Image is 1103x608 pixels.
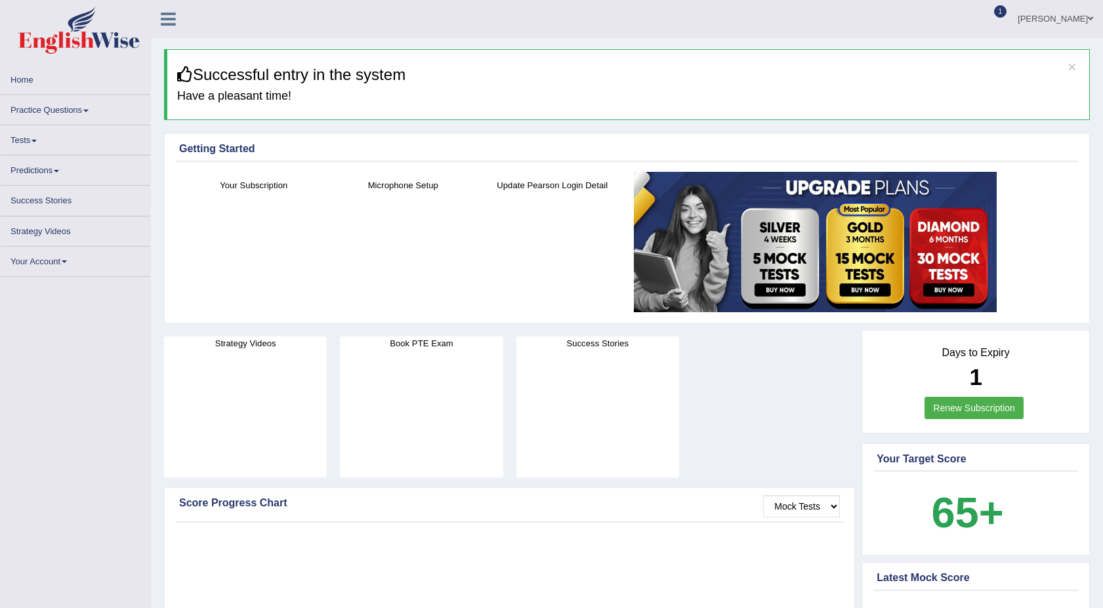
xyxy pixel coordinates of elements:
a: Home [1,65,150,91]
div: Your Target Score [877,451,1075,467]
div: Latest Mock Score [877,570,1075,586]
h3: Successful entry in the system [177,66,1079,83]
a: Practice Questions [1,95,150,121]
span: 1 [994,5,1007,18]
h4: Update Pearson Login Detail [484,178,621,192]
h4: Days to Expiry [877,347,1075,359]
h4: Book PTE Exam [340,336,503,350]
a: Your Account [1,247,150,272]
h4: Success Stories [516,336,679,350]
h4: Have a pleasant time! [177,90,1079,103]
button: × [1068,60,1076,73]
a: Tests [1,125,150,151]
div: Score Progress Chart [179,495,840,511]
h4: Microphone Setup [335,178,472,192]
a: Success Stories [1,186,150,211]
b: 1 [969,364,982,390]
div: Getting Started [179,141,1075,157]
img: small5.jpg [634,172,997,312]
b: 65+ [931,489,1003,537]
h4: Strategy Videos [164,336,327,350]
a: Renew Subscription [925,397,1024,419]
h4: Your Subscription [186,178,322,192]
a: Strategy Videos [1,216,150,242]
a: Predictions [1,155,150,181]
